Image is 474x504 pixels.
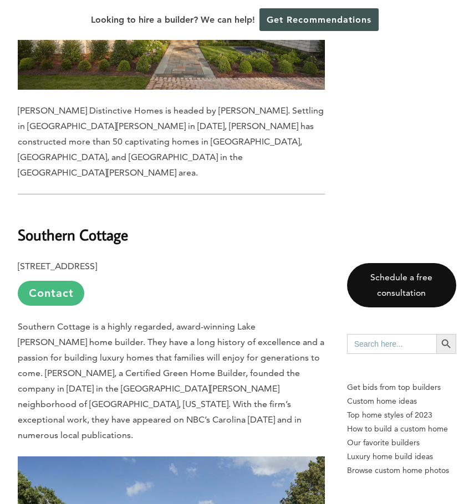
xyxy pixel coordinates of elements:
input: Search here... [347,334,436,354]
a: Get Recommendations [259,8,379,31]
a: Custom home ideas [347,394,456,408]
p: Get bids from top builders [347,380,456,394]
span: Southern Cottage is a highly regarded, award-winning Lake [PERSON_NAME] home builder. They have a... [18,321,324,440]
iframe: Drift Widget Chat Controller [261,424,461,491]
a: Contact [18,281,84,306]
a: How to build a custom home [347,422,456,436]
b: [STREET_ADDRESS] [18,261,97,271]
b: Southern Cottage [18,225,128,244]
svg: Search [440,338,452,350]
a: Schedule a free consultation [347,263,456,307]
a: Top home styles of 2023 [347,408,456,422]
span: [PERSON_NAME] Distinctive Homes is headed by [PERSON_NAME]. Settling in [GEOGRAPHIC_DATA][PERSON_... [18,105,324,178]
